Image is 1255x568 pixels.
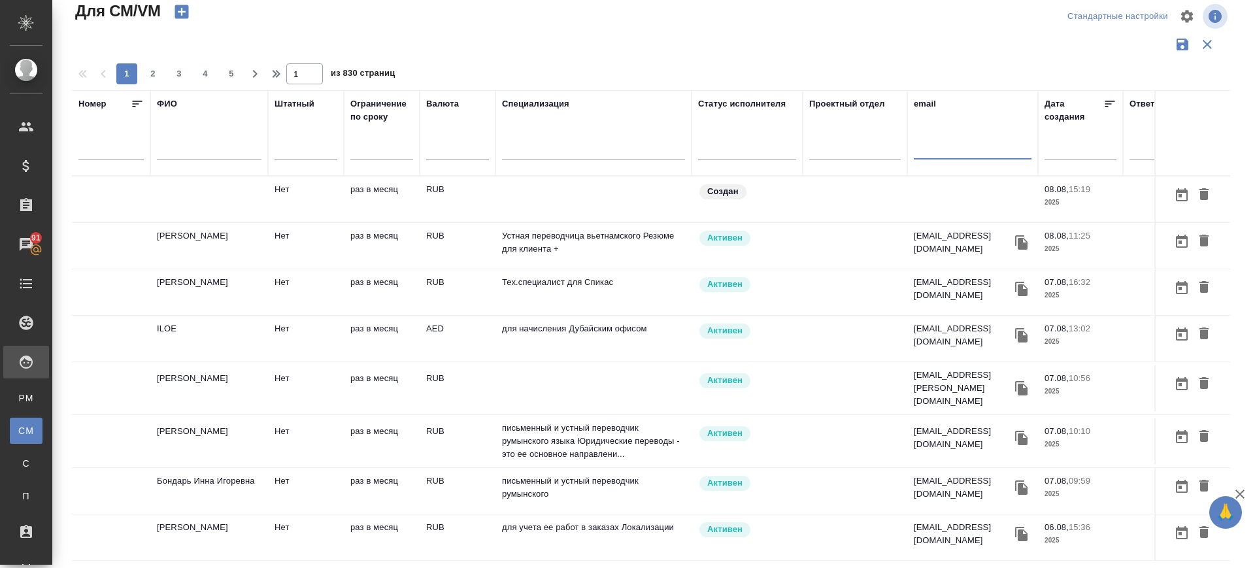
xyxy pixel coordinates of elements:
div: Проектный отдел [809,97,885,110]
p: для начисления Дубайским офисом [502,322,685,335]
span: PM [16,392,36,405]
p: [EMAIL_ADDRESS][DOMAIN_NAME] [914,229,1012,256]
div: email [914,97,936,110]
span: 🙏 [1214,499,1237,526]
td: RUB [420,223,495,269]
td: RUB [420,418,495,464]
div: Рядовой исполнитель: назначай с учетом рейтинга [698,521,796,539]
p: для учета ее работ в заказах Локализации [502,521,685,534]
p: письменный и устный переводчик румынского языка Юридические переводы - это ее основное направлени... [502,422,685,461]
button: Скопировать [1012,428,1031,448]
div: Рядовой исполнитель: назначай с учетом рейтинга [698,276,796,293]
button: Открыть календарь загрузки [1171,322,1193,346]
div: ФИО [157,97,177,110]
button: Скопировать [1012,378,1031,398]
button: Открыть календарь загрузки [1171,372,1193,396]
p: 2025 [1045,196,1116,209]
p: 15:36 [1069,522,1090,532]
td: Нет [268,514,344,560]
span: CM [16,424,36,437]
button: Открыть календарь загрузки [1171,475,1193,499]
span: 5 [221,67,242,80]
p: 07.08, [1045,373,1069,383]
button: Открыть календарь загрузки [1171,425,1193,449]
button: Удалить [1193,425,1215,449]
div: Рядовой исполнитель: назначай с учетом рейтинга [698,372,796,390]
button: Открыть календарь загрузки [1171,229,1193,254]
p: Тех.специалист для Спикас [502,276,685,289]
td: RUB [420,176,495,222]
button: Открыть календарь загрузки [1171,276,1193,300]
div: Номер [78,97,107,110]
p: 09:59 [1069,476,1090,486]
p: 16:32 [1069,277,1090,287]
div: Рядовой исполнитель: назначай с учетом рейтинга [698,425,796,443]
button: 3 [169,63,190,84]
p: [EMAIL_ADDRESS][DOMAIN_NAME] [914,475,1012,501]
p: 08.08, [1045,184,1069,194]
button: Открыть календарь загрузки [1171,183,1193,207]
p: Активен [707,427,743,440]
div: Рядовой исполнитель: назначай с учетом рейтинга [698,322,796,340]
p: 13:02 [1069,324,1090,333]
div: Дата создания [1045,97,1103,124]
span: 2 [142,67,163,80]
span: 91 [24,231,48,244]
span: Посмотреть информацию [1203,4,1230,29]
span: П [16,490,36,503]
p: Активен [707,231,743,244]
a: П [10,483,42,509]
p: 2025 [1045,534,1116,547]
p: Устная переводчица вьетнамского Резюме для клиента + [502,229,685,256]
div: Ограничение по сроку [350,97,413,124]
a: PM [10,385,42,411]
td: RUB [420,269,495,315]
span: 4 [195,67,216,80]
p: 15:19 [1069,184,1090,194]
div: Ответственный [1129,97,1197,110]
button: Скопировать [1012,233,1031,252]
button: 2 [142,63,163,84]
p: 10:56 [1069,373,1090,383]
td: [PERSON_NAME] [150,365,268,411]
p: 08.08, [1045,231,1069,241]
span: 3 [169,67,190,80]
div: Рядовой исполнитель: назначай с учетом рейтинга [698,229,796,247]
p: 2025 [1045,335,1116,348]
div: Штатный [275,97,314,110]
button: Удалить [1193,183,1215,207]
p: 07.08, [1045,324,1069,333]
td: AED [420,316,495,361]
p: [EMAIL_ADDRESS][DOMAIN_NAME] [914,322,1012,348]
p: [EMAIL_ADDRESS][PERSON_NAME][DOMAIN_NAME] [914,369,1012,408]
td: раз в месяц [344,223,420,269]
button: Скопировать [1012,524,1031,544]
td: RUB [420,514,495,560]
td: Нет [268,176,344,222]
p: [EMAIL_ADDRESS][DOMAIN_NAME] [914,521,1012,547]
span: Для СМ/VM [72,1,161,22]
td: Нет [268,468,344,514]
p: 2025 [1045,289,1116,302]
a: С [10,450,42,476]
p: 2025 [1045,385,1116,398]
button: Скопировать [1012,326,1031,345]
p: 2025 [1045,438,1116,451]
span: Настроить таблицу [1171,1,1203,32]
button: Удалить [1193,276,1215,300]
button: Удалить [1193,322,1215,346]
td: [PERSON_NAME] [150,269,268,315]
p: 07.08, [1045,476,1069,486]
p: Активен [707,523,743,536]
td: Нет [268,269,344,315]
td: Нет [268,365,344,411]
button: Скопировать [1012,279,1031,299]
button: Удалить [1193,229,1215,254]
a: CM [10,418,42,444]
div: Статус исполнителя [698,97,786,110]
button: Удалить [1193,521,1215,545]
td: [PERSON_NAME] [150,223,268,269]
button: Удалить [1193,475,1215,499]
p: Активен [707,374,743,387]
button: Создать [166,1,197,23]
